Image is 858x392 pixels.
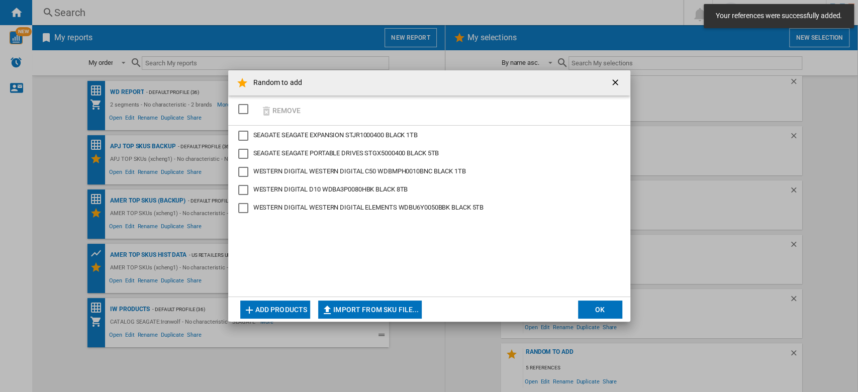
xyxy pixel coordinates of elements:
[238,203,620,213] md-checkbox: WESTERN DIGITAL ELEMENTS WDBU6Y0050BBK BLACK 5TB
[253,185,408,193] span: WESTERN DIGITAL D10 WDBA3P0080HBK BLACK 8TB
[228,70,630,322] md-dialog: Random to ...
[238,185,612,195] md-checkbox: WESTERN DIGITAL D10 WDBA3P0080HBK BLACK 8TB
[238,167,612,177] md-checkbox: WESTERN DIGITAL C50 WDBMPH0010BNC BLACK 1TB
[238,101,253,117] md-checkbox: SELECTIONS.EDITION_POPUP.SELECT_DESELECT
[253,131,418,139] span: SEAGATE SEAGATE EXPANSION STJR1000400 BLACK 1TB
[253,167,466,175] span: WESTERN DIGITAL WESTERN DIGITAL C50 WDBMPH0010BNC BLACK 1TB
[238,149,612,159] md-checkbox: SEAGATE PORTABLE DRIVES STGX5000400 BLACK 5TB
[238,131,612,141] md-checkbox: SEAGATE EXPANSION STJR1000400 BLACK 1TB
[318,301,422,319] button: Import from SKU file...
[257,99,304,122] button: Remove
[253,149,439,157] span: SEAGATE SEAGATE PORTABLE DRIVES STGX5000400 BLACK 5TB
[610,77,622,89] ng-md-icon: getI18NText('BUTTONS.CLOSE_DIALOG')
[248,78,302,88] h4: Random to add
[578,301,622,319] button: OK
[606,73,626,93] button: getI18NText('BUTTONS.CLOSE_DIALOG')
[253,204,484,211] span: WESTERN DIGITAL WESTERN DIGITAL ELEMENTS WDBU6Y0050BBK BLACK 5TB
[713,11,845,21] span: Your references were successfully added.
[240,301,311,319] button: Add products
